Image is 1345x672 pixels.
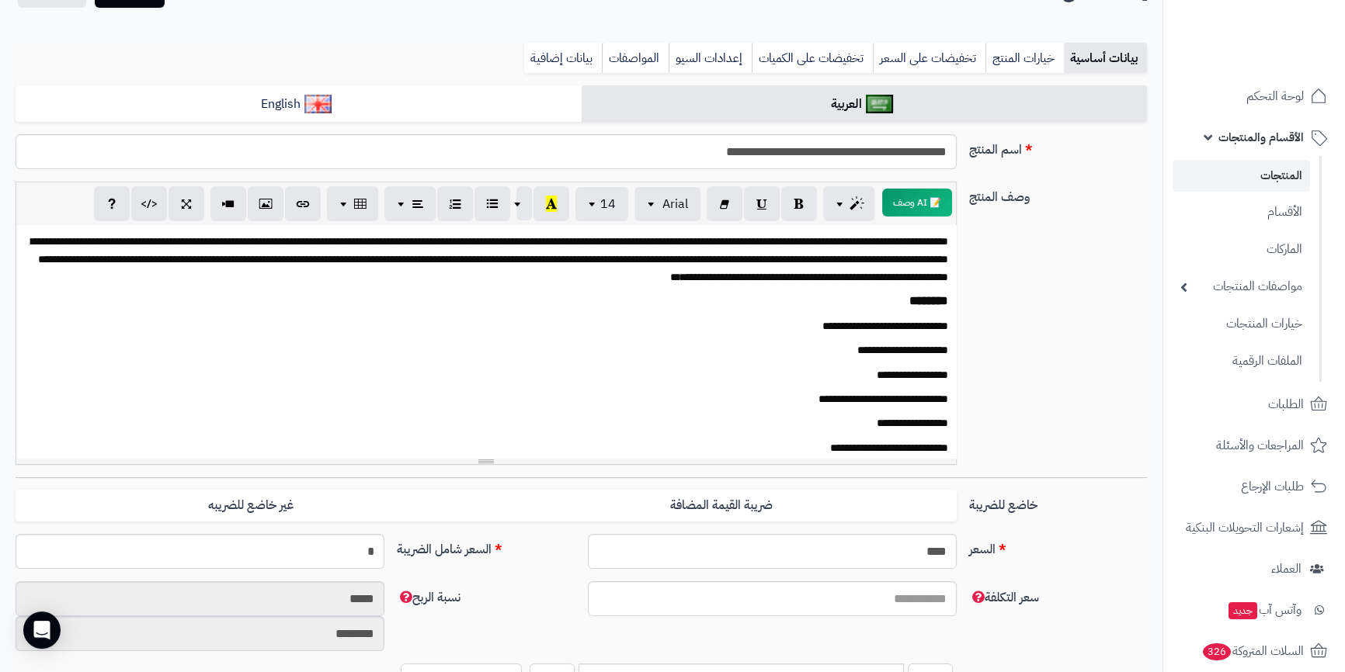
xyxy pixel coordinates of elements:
span: إشعارات التحويلات البنكية [1186,517,1304,539]
a: إعدادات السيو [669,43,752,74]
span: العملاء [1271,558,1302,580]
label: وصف المنتج [963,182,1154,206]
a: السلات المتروكة326 [1173,632,1336,670]
div: Open Intercom Messenger [23,611,61,649]
button: 📝 AI وصف [882,189,952,216]
label: غير خاضع للضريبه [16,490,486,521]
span: السلات المتروكة [1201,640,1304,662]
span: الطلبات [1268,393,1304,415]
a: طلبات الإرجاع [1173,468,1336,505]
span: سعر التكلفة [969,588,1039,607]
a: العملاء [1173,550,1336,587]
label: اسم المنتج [963,134,1154,159]
span: طلبات الإرجاع [1241,476,1304,497]
a: تخفيضات على الكميات [752,43,873,74]
a: بيانات إضافية [524,43,602,74]
a: خيارات المنتج [985,43,1064,74]
a: مواصفات المنتجات [1173,270,1310,303]
span: المراجعات والأسئلة [1216,435,1304,456]
img: العربية [866,95,893,113]
span: لوحة التحكم [1246,85,1304,107]
a: بيانات أساسية [1064,43,1147,74]
a: إشعارات التحويلات البنكية [1173,509,1336,546]
a: المراجعات والأسئلة [1173,427,1336,464]
a: المنتجات [1173,160,1310,192]
label: ضريبة القيمة المضافة [486,490,957,521]
label: السعر [963,534,1154,559]
span: وآتس آب [1227,599,1302,621]
a: لوحة التحكم [1173,78,1336,115]
a: الملفات الرقمية [1173,345,1310,378]
img: English [304,95,332,113]
span: الأقسام والمنتجات [1218,126,1304,148]
a: English [16,85,582,123]
a: خيارات المنتجات [1173,307,1310,341]
span: جديد [1229,602,1257,619]
span: 14 [600,195,616,213]
span: Arial [662,195,688,213]
span: نسبة الربح [397,588,460,607]
a: المواصفات [602,43,669,74]
a: العربية [582,85,1148,123]
a: تخفيضات على السعر [873,43,985,74]
label: خاضع للضريبة [963,490,1154,514]
a: الأقسام [1173,196,1310,229]
a: وآتس آبجديد [1173,591,1336,629]
label: السعر شامل الضريبة [391,534,582,559]
a: الطلبات [1173,386,1336,423]
button: Arial [634,187,700,221]
a: الماركات [1173,233,1310,266]
button: 14 [575,187,628,221]
span: 326 [1203,643,1231,660]
img: logo-2.png [1239,40,1330,72]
